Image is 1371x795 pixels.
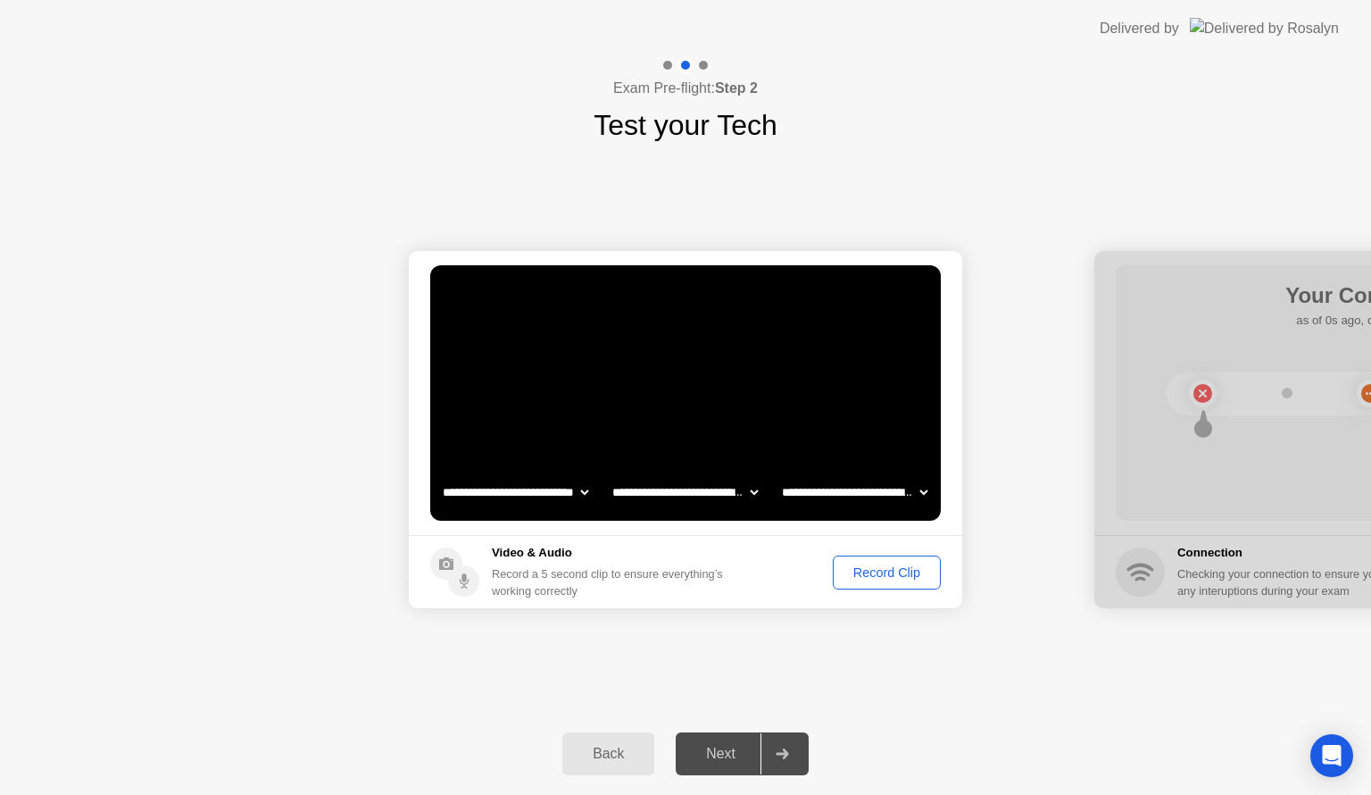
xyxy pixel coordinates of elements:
[681,746,760,762] div: Next
[492,565,730,599] div: Record a 5 second clip to ensure everything’s working correctly
[439,474,592,510] select: Available cameras
[715,80,758,96] b: Step 2
[839,565,935,580] div: Record Clip
[778,474,931,510] select: Available microphones
[676,732,809,775] button: Next
[1100,18,1179,39] div: Delivered by
[609,474,761,510] select: Available speakers
[492,544,730,562] h5: Video & Audio
[1310,734,1353,777] div: Open Intercom Messenger
[568,746,649,762] div: Back
[1190,18,1339,38] img: Delivered by Rosalyn
[833,556,941,590] button: Record Clip
[562,732,654,775] button: Back
[613,78,758,99] h4: Exam Pre-flight:
[594,104,777,146] h1: Test your Tech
